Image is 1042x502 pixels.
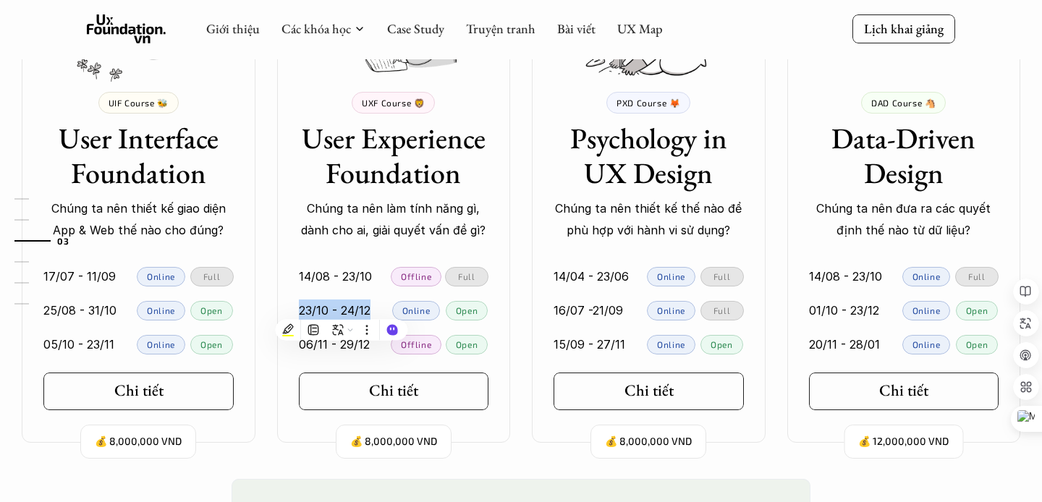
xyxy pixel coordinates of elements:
p: 💰 8,000,000 VND [605,432,692,451]
a: Bài viết [557,20,596,37]
p: Offline [401,339,431,349]
a: Case Study [387,20,444,37]
a: Chi tiết [554,373,744,410]
p: Open [456,339,478,349]
p: 💰 8,000,000 VND [350,432,437,451]
p: 💰 12,000,000 VND [858,432,949,451]
p: Online [657,271,685,281]
p: Open [966,305,988,315]
h5: Chi tiết [624,381,674,400]
a: 03 [14,232,83,250]
p: Chúng ta nên đưa ra các quyết định thế nào từ dữ liệu? [809,197,999,242]
p: 23/10 - 24/12 [299,299,370,321]
p: Lịch khai giảng [864,20,944,37]
p: Online [912,339,941,349]
h5: Chi tiết [369,381,418,400]
p: Full [713,271,730,281]
a: Chi tiết [809,373,999,410]
p: 14/04 - 23/06 [554,265,629,287]
h5: Chi tiết [879,381,928,400]
p: 15/09 - 27/11 [554,333,625,355]
p: Online [147,271,175,281]
a: Chi tiết [299,373,489,410]
strong: 03 [57,235,69,245]
p: Online [402,305,431,315]
p: Open [966,339,988,349]
p: 20/11 - 28/01 [809,333,880,355]
p: Online [147,305,175,315]
p: 14/08 - 23/10 [809,265,882,287]
p: Online [912,305,941,315]
p: UXF Course 🦁 [362,98,425,108]
h3: User Experience Foundation [299,121,489,190]
a: Truyện tranh [466,20,535,37]
h3: Data-Driven Design [809,121,999,190]
p: Chúng ta nên làm tính năng gì, dành cho ai, giải quyết vấn đề gì? [299,197,489,242]
h5: Chi tiết [114,381,164,400]
p: 01/10 - 23/12 [809,299,879,321]
p: Open [200,339,222,349]
p: Open [711,339,732,349]
a: Lịch khai giảng [852,14,955,43]
p: PXD Course 🦊 [617,98,680,108]
p: Online [657,339,685,349]
p: Online [147,339,175,349]
p: Chúng ta nên thiết kế thế nào để phù hợp với hành vi sử dụng? [554,197,744,242]
p: Online [912,271,941,281]
p: Full [968,271,985,281]
a: UX Map [617,20,663,37]
p: Full [203,271,220,281]
p: Full [713,305,730,315]
p: 16/07 -21/09 [554,299,623,321]
p: Online [657,305,685,315]
p: UIF Course 🐝 [109,98,169,108]
a: Giới thiệu [206,20,260,37]
p: 14/08 - 23/10 [299,265,372,287]
p: 06/11 - 29/12 [299,333,370,355]
p: Open [456,305,478,315]
p: Full [458,271,475,281]
a: Các khóa học [281,20,351,37]
p: 💰 8,000,000 VND [95,432,182,451]
p: DAD Course 🐴 [871,98,936,108]
p: Open [200,305,222,315]
p: Offline [401,271,431,281]
h3: Psychology in UX Design [554,121,744,190]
